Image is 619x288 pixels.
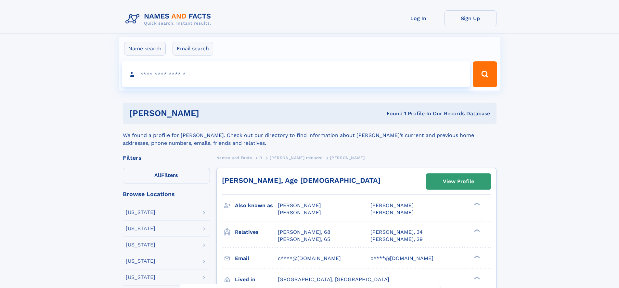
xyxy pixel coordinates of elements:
[129,109,293,117] h1: [PERSON_NAME]
[235,253,278,264] h3: Email
[473,61,497,87] button: Search Button
[216,154,252,162] a: Names and Facts
[154,172,161,178] span: All
[259,156,263,160] span: D
[235,227,278,238] h3: Relatives
[270,154,323,162] a: [PERSON_NAME] minuzzo
[259,154,263,162] a: D
[370,236,423,243] a: [PERSON_NAME], 39
[472,255,480,259] div: ❯
[443,174,474,189] div: View Profile
[235,200,278,211] h3: Also known as
[123,10,216,28] img: Logo Names and Facts
[472,202,480,206] div: ❯
[222,176,380,184] a: [PERSON_NAME], Age [DEMOGRAPHIC_DATA]
[126,275,155,280] div: [US_STATE]
[123,155,210,161] div: Filters
[293,110,490,117] div: Found 1 Profile In Our Records Database
[126,226,155,231] div: [US_STATE]
[370,209,414,216] span: [PERSON_NAME]
[123,191,210,197] div: Browse Locations
[445,10,496,26] a: Sign Up
[278,202,321,208] span: [PERSON_NAME]
[330,156,365,160] span: [PERSON_NAME]
[235,274,278,285] h3: Lived in
[278,229,330,236] a: [PERSON_NAME], 68
[370,229,423,236] a: [PERSON_NAME], 34
[126,242,155,247] div: [US_STATE]
[173,42,213,56] label: Email search
[126,258,155,264] div: [US_STATE]
[278,236,330,243] a: [PERSON_NAME], 65
[370,202,414,208] span: [PERSON_NAME]
[126,210,155,215] div: [US_STATE]
[122,61,470,87] input: search input
[472,228,480,232] div: ❯
[124,42,166,56] label: Name search
[123,168,210,183] label: Filters
[426,174,491,189] a: View Profile
[270,156,323,160] span: [PERSON_NAME] minuzzo
[472,276,480,280] div: ❯
[393,10,445,26] a: Log In
[278,276,389,282] span: [GEOGRAPHIC_DATA], [GEOGRAPHIC_DATA]
[278,209,321,216] span: [PERSON_NAME]
[123,124,496,147] div: We found a profile for [PERSON_NAME]. Check out our directory to find information about [PERSON_N...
